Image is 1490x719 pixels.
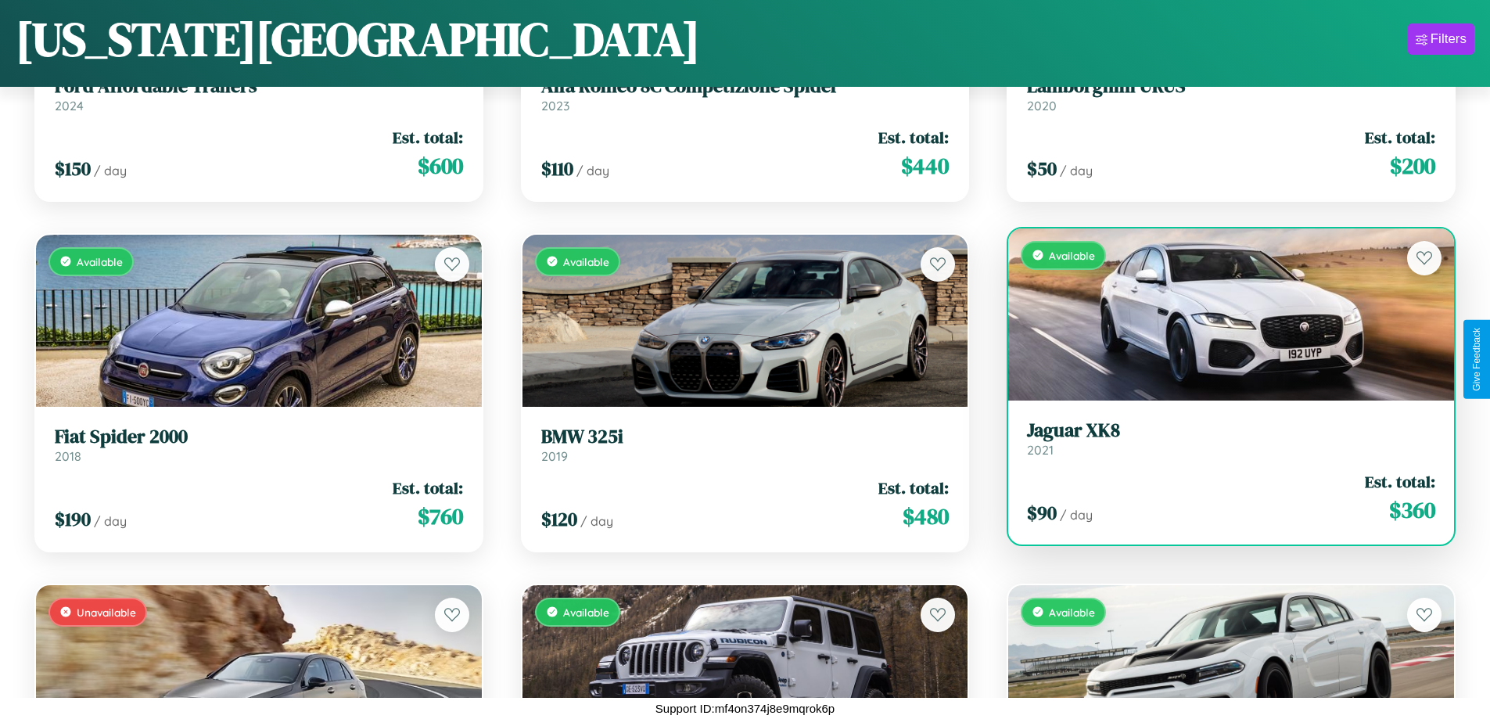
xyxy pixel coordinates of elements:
a: Fiat Spider 20002018 [55,426,463,464]
span: $ 120 [541,506,577,532]
a: Lamborghini URUS2020 [1027,75,1435,113]
span: Available [77,255,123,268]
span: $ 150 [55,156,91,182]
p: Support ID: mf4on374j8e9mqrok6p [655,698,835,719]
span: $ 200 [1390,150,1435,182]
span: Available [563,255,609,268]
span: $ 600 [418,150,463,182]
span: Est. total: [878,476,949,499]
span: Est. total: [1365,126,1435,149]
span: / day [1060,507,1093,523]
span: / day [576,163,609,178]
span: Est. total: [393,476,463,499]
h3: BMW 325i [541,426,950,448]
span: $ 90 [1027,500,1057,526]
span: 2024 [55,98,84,113]
span: Unavailable [77,606,136,619]
span: $ 440 [901,150,949,182]
span: 2020 [1027,98,1057,113]
h1: [US_STATE][GEOGRAPHIC_DATA] [16,7,700,71]
h3: Lamborghini URUS [1027,75,1435,98]
span: Available [1049,606,1095,619]
span: $ 190 [55,506,91,532]
span: Est. total: [393,126,463,149]
a: Ford Affordable Trailers2024 [55,75,463,113]
span: $ 110 [541,156,573,182]
span: Available [1049,249,1095,262]
span: / day [580,513,613,529]
a: BMW 325i2019 [541,426,950,464]
div: Filters [1431,31,1467,47]
span: 2021 [1027,442,1054,458]
button: Filters [1408,23,1474,55]
span: Available [563,606,609,619]
span: / day [94,163,127,178]
h3: Alfa Romeo 8C Competizione Spider [541,75,950,98]
span: / day [94,513,127,529]
a: Jaguar XK82021 [1027,419,1435,458]
span: Est. total: [1365,470,1435,493]
span: $ 480 [903,501,949,532]
span: $ 360 [1389,494,1435,526]
h3: Fiat Spider 2000 [55,426,463,448]
span: 2023 [541,98,569,113]
a: Alfa Romeo 8C Competizione Spider2023 [541,75,950,113]
span: 2019 [541,448,568,464]
h3: Ford Affordable Trailers [55,75,463,98]
h3: Jaguar XK8 [1027,419,1435,442]
span: $ 50 [1027,156,1057,182]
span: $ 760 [418,501,463,532]
span: 2018 [55,448,81,464]
span: / day [1060,163,1093,178]
div: Give Feedback [1471,328,1482,391]
span: Est. total: [878,126,949,149]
